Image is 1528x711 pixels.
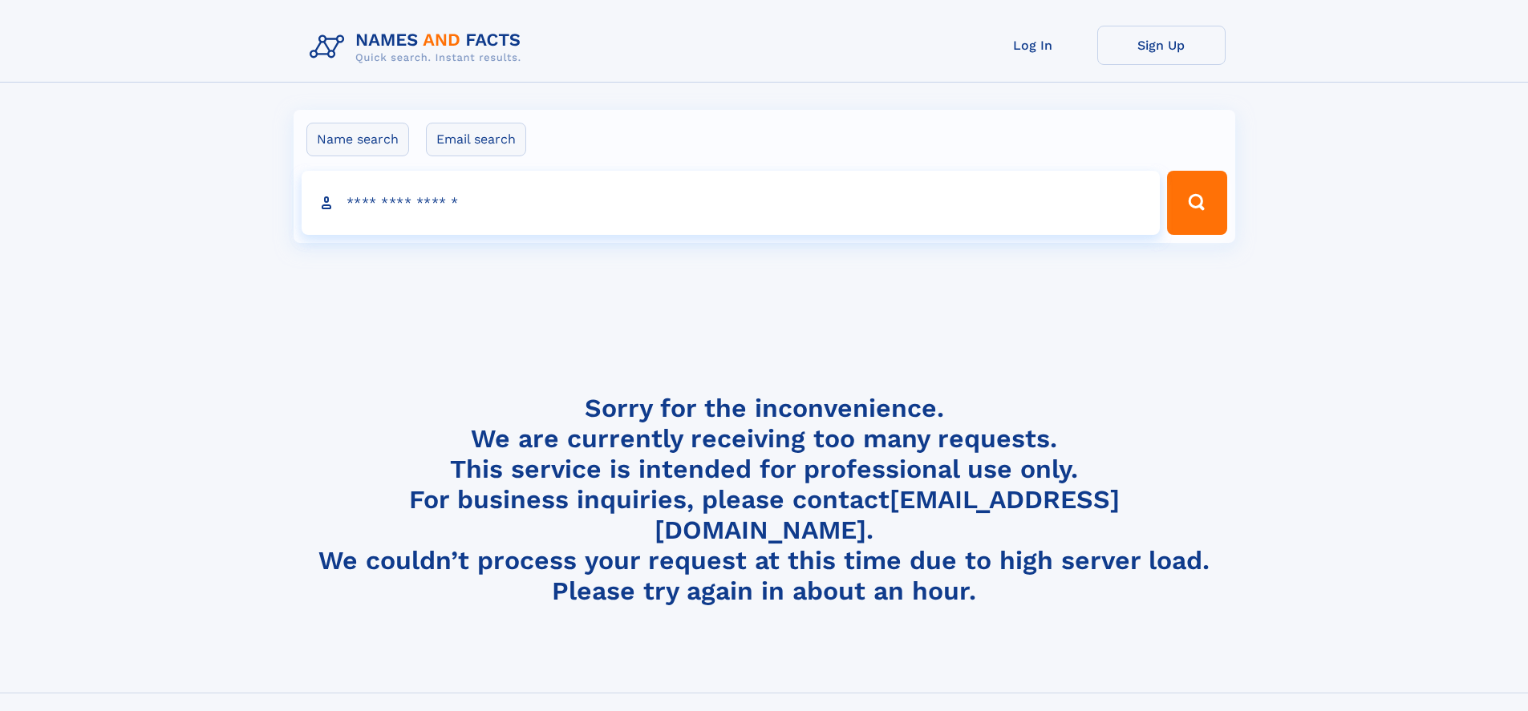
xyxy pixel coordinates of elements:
[655,484,1120,545] a: [EMAIL_ADDRESS][DOMAIN_NAME]
[303,393,1226,607] h4: Sorry for the inconvenience. We are currently receiving too many requests. This service is intend...
[302,171,1161,235] input: search input
[1167,171,1226,235] button: Search Button
[426,123,526,156] label: Email search
[306,123,409,156] label: Name search
[1097,26,1226,65] a: Sign Up
[303,26,534,69] img: Logo Names and Facts
[969,26,1097,65] a: Log In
